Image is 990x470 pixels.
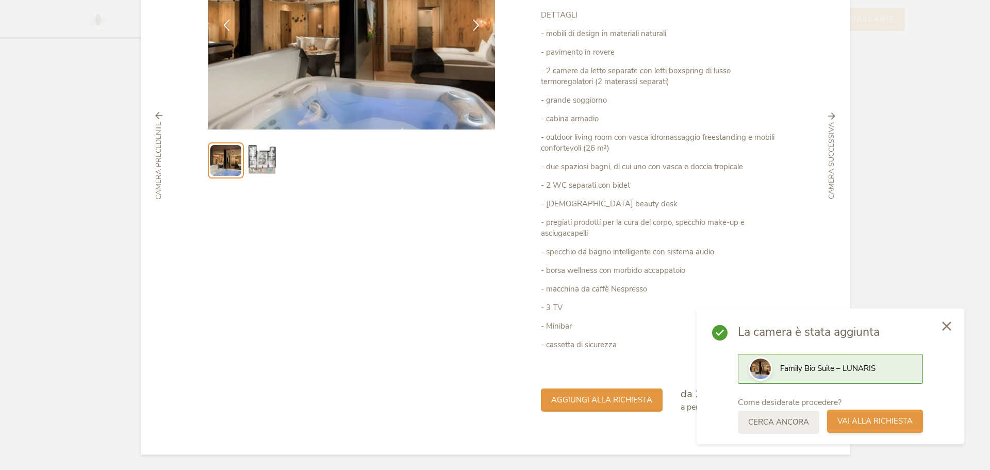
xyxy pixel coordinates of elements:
[541,265,782,276] p: - borsa wellness con morbido accappatoio
[541,161,782,172] p: - due spaziosi bagni, di cui uno con vasca e doccia tropicale
[541,199,782,209] p: - [DEMOGRAPHIC_DATA] beauty desk
[541,284,782,295] p: - macchina da caffè Nespresso
[541,132,782,154] p: - outdoor living room con vasca idromassaggio freestanding e mobili confortevoli (26 m²)
[541,180,782,191] p: - 2 WC separati con bidet
[748,417,809,428] span: Cerca ancora
[541,321,782,332] p: - Minibar
[245,144,278,177] img: Preview
[837,416,913,427] span: Vai alla richiesta
[541,114,782,124] p: - cabina armadio
[738,397,841,408] span: Come desiderate procedere?
[210,145,241,176] img: Preview
[541,302,782,313] p: - 3 TV
[541,247,782,257] p: - specchio da bagno intelligente con sistema audio
[681,387,737,401] span: da 277,00 €
[541,217,782,239] p: - pregiati prodotti per la cura del corpo, specchio make-up e asciugacapelli
[780,363,876,374] span: Family Bio Suite – LUNARIS
[541,339,782,350] p: - cassetta di sicurezza
[827,122,837,199] span: Camera successiva
[681,401,737,413] span: a persona/notte
[541,95,782,106] p: - grande soggiorno
[551,395,652,406] span: aggiungi alla richiesta
[738,324,923,341] span: La camera è stata aggiunta
[541,66,782,87] p: - 2 camere da letto separate con letti boxspring di lusso termoregolatori (2 materassi separati)
[750,359,771,379] img: Preview
[154,122,164,200] span: Camera precedente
